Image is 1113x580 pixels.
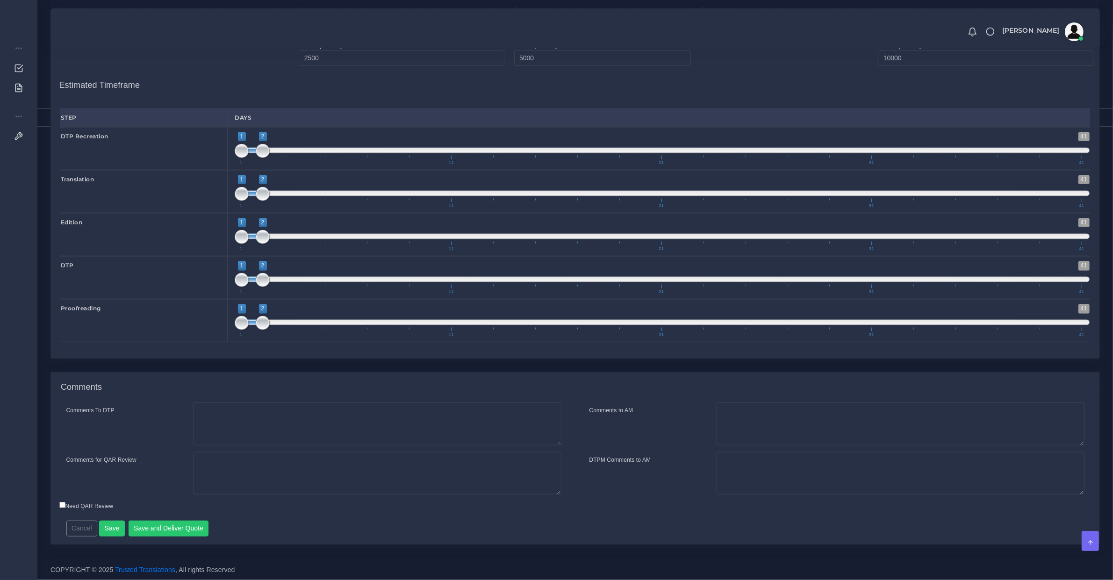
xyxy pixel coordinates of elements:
[589,456,651,464] label: DTPM Comments to AM
[447,290,455,294] span: 11
[175,565,235,575] span: , All rights Reserved
[50,565,235,575] span: COPYRIGHT © 2025
[238,161,244,165] span: 1
[66,524,98,532] a: Cancel
[238,132,246,141] span: 1
[447,161,455,165] span: 11
[589,406,633,415] label: Comments to AM
[1065,22,1084,41] img: avatar
[868,290,876,294] span: 31
[657,247,665,251] span: 21
[259,304,267,313] span: 2
[238,247,244,251] span: 1
[1078,161,1086,165] span: 41
[238,304,246,313] span: 1
[238,290,244,294] span: 1
[59,502,114,510] label: Need QAR Review
[61,114,77,121] strong: Step
[66,521,98,537] button: Cancel
[66,456,136,464] label: Comments for QAR Review
[1078,175,1090,184] span: 41
[1078,247,1086,251] span: 41
[657,204,665,208] span: 21
[66,406,115,415] label: Comments To DTP
[1002,27,1060,34] span: [PERSON_NAME]
[61,305,101,312] strong: Proofreading
[59,502,65,508] input: Need QAR Review
[657,161,665,165] span: 21
[447,247,455,251] span: 11
[868,204,876,208] span: 31
[259,132,267,141] span: 2
[115,566,175,573] a: Trusted Translations
[259,175,267,184] span: 2
[61,219,83,226] strong: Edition
[61,262,74,269] strong: DTP
[657,290,665,294] span: 21
[1078,218,1090,227] span: 41
[238,218,246,227] span: 1
[61,176,94,183] strong: Translation
[1078,261,1090,270] span: 41
[238,333,244,337] span: 1
[61,133,108,140] strong: DTP Recreation
[1078,304,1090,313] span: 41
[657,333,665,337] span: 21
[998,22,1087,41] a: [PERSON_NAME]avatar
[238,204,244,208] span: 1
[235,114,251,121] strong: Days
[259,261,267,270] span: 2
[447,333,455,337] span: 11
[59,71,1091,91] h4: Estimated Timeframe
[129,521,209,537] button: Save and Deliver Quote
[868,247,876,251] span: 31
[1078,132,1090,141] span: 41
[868,161,876,165] span: 31
[1078,333,1086,337] span: 41
[1078,204,1086,208] span: 41
[868,333,876,337] span: 31
[238,261,246,270] span: 1
[99,521,125,537] button: Save
[61,382,102,393] h4: Comments
[238,175,246,184] span: 1
[447,204,455,208] span: 11
[259,218,267,227] span: 2
[1078,290,1086,294] span: 41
